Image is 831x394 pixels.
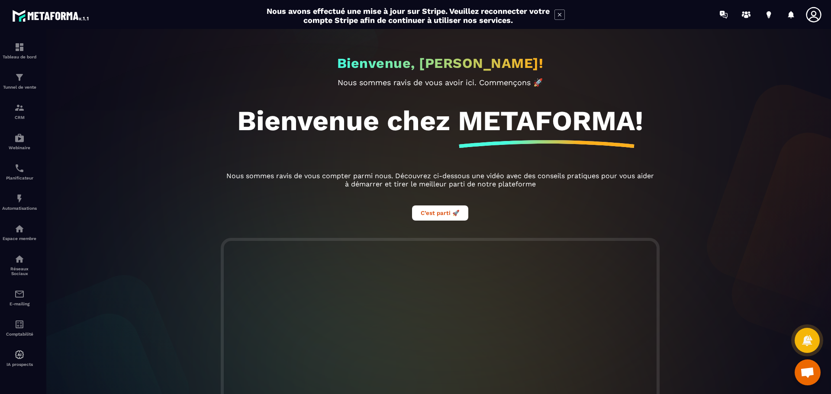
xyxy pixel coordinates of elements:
[14,42,25,52] img: formation
[2,54,37,59] p: Tableau de bord
[2,282,37,313] a: emailemailE-mailing
[412,205,468,221] button: C’est parti 🚀
[14,163,25,173] img: scheduler
[2,236,37,241] p: Espace membre
[237,104,643,137] h1: Bienvenue chez METAFORMA!
[337,55,544,71] h2: Bienvenue, [PERSON_NAME]!
[2,332,37,336] p: Comptabilité
[795,359,821,385] a: Ouvrir le chat
[14,103,25,113] img: formation
[2,126,37,157] a: automationsautomationsWebinaire
[14,289,25,299] img: email
[2,301,37,306] p: E-mailing
[224,78,657,87] p: Nous sommes ravis de vous avoir ici. Commençons 🚀
[14,133,25,143] img: automations
[12,8,90,23] img: logo
[266,6,550,25] h2: Nous avons effectué une mise à jour sur Stripe. Veuillez reconnecter votre compte Stripe afin de ...
[2,96,37,126] a: formationformationCRM
[14,254,25,264] img: social-network
[224,172,657,188] p: Nous sommes ravis de vous compter parmi nous. Découvrez ci-dessous une vidéo avec des conseils pr...
[2,362,37,367] p: IA prospects
[2,115,37,120] p: CRM
[2,187,37,217] a: automationsautomationsAutomatisations
[2,247,37,282] a: social-networksocial-networkRéseaux Sociaux
[14,349,25,360] img: automations
[14,193,25,204] img: automations
[14,72,25,83] img: formation
[2,66,37,96] a: formationformationTunnel de vente
[2,176,37,180] p: Planificateur
[14,319,25,330] img: accountant
[14,224,25,234] img: automations
[412,208,468,217] a: C’est parti 🚀
[2,217,37,247] a: automationsautomationsEspace membre
[2,266,37,276] p: Réseaux Sociaux
[2,145,37,150] p: Webinaire
[2,206,37,211] p: Automatisations
[2,157,37,187] a: schedulerschedulerPlanificateur
[2,35,37,66] a: formationformationTableau de bord
[2,85,37,90] p: Tunnel de vente
[2,313,37,343] a: accountantaccountantComptabilité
